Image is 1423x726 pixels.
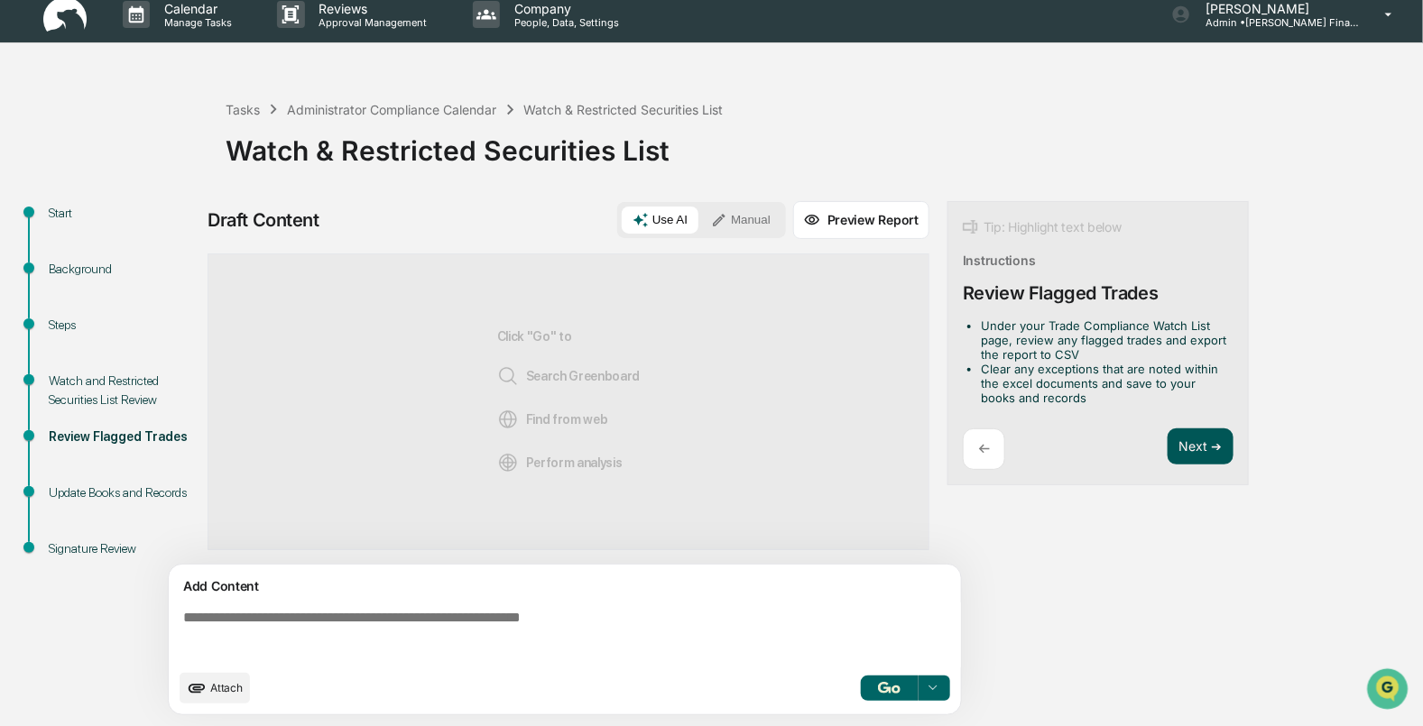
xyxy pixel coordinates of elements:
a: 🗄️Attestations [124,220,231,253]
p: How can we help? [18,38,328,67]
div: 🖐️ [18,229,32,244]
button: Go [861,675,919,701]
input: Clear [47,82,298,101]
li: Clear any exceptions that are noted within the excel documents and save to your books and records [981,362,1226,405]
p: [PERSON_NAME] [1191,1,1359,16]
p: Approval Management [305,16,437,29]
p: Manage Tasks [150,16,241,29]
div: We're available if you need us! [61,156,228,170]
p: Company [500,1,628,16]
div: Watch & Restricted Securities List [524,102,724,117]
p: Reviews [305,1,437,16]
button: Manual [700,207,781,234]
img: Go [878,682,900,694]
span: Attestations [149,227,224,245]
div: Review Flagged Trades [963,282,1159,304]
div: Tasks [226,102,260,117]
iframe: Open customer support [1365,666,1414,715]
div: Watch and Restricted Securities List Review [49,372,197,409]
img: Analysis [497,452,519,473]
div: Tip: Highlight text below [963,216,1122,238]
div: Start [49,204,197,223]
span: Attach [210,681,243,694]
div: Review Flagged Trades [49,427,197,446]
p: ← [978,440,990,457]
button: upload document [180,673,250,703]
a: Powered byPylon [127,305,218,319]
div: Start new chat [61,138,296,156]
span: Pylon [180,306,218,319]
div: 🔎 [18,263,32,278]
span: Perform analysis [497,452,623,473]
span: Search Greenboard [497,365,641,387]
span: Data Lookup [36,262,114,280]
div: Background [49,260,197,279]
button: Start new chat [307,143,328,165]
img: Web [497,409,519,430]
p: Calendar [150,1,241,16]
div: Click "Go" to [497,283,641,520]
button: Preview Report [793,201,929,239]
span: Find from web [497,409,608,430]
img: Search [497,365,519,387]
div: Administrator Compliance Calendar [287,102,496,117]
div: Watch & Restricted Securities List [226,120,1414,167]
div: Signature Review [49,539,197,558]
p: People, Data, Settings [500,16,628,29]
div: Draft Content [208,209,319,231]
a: 🖐️Preclearance [11,220,124,253]
img: 1746055101610-c473b297-6a78-478c-a979-82029cc54cd1 [18,138,51,170]
div: Instructions [963,253,1036,268]
div: Update Books and Records [49,483,197,502]
a: 🔎Data Lookup [11,254,121,287]
div: Steps [49,316,197,335]
li: Under your Trade Compliance Watch List page, review any flagged trades and export the report to CSV [981,318,1226,362]
button: Next ➔ [1168,428,1234,465]
span: Preclearance [36,227,116,245]
p: Admin • [PERSON_NAME] Financial [1191,16,1359,29]
div: Add Content [180,575,950,597]
div: 🗄️ [131,229,145,244]
button: Use AI [622,207,698,234]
